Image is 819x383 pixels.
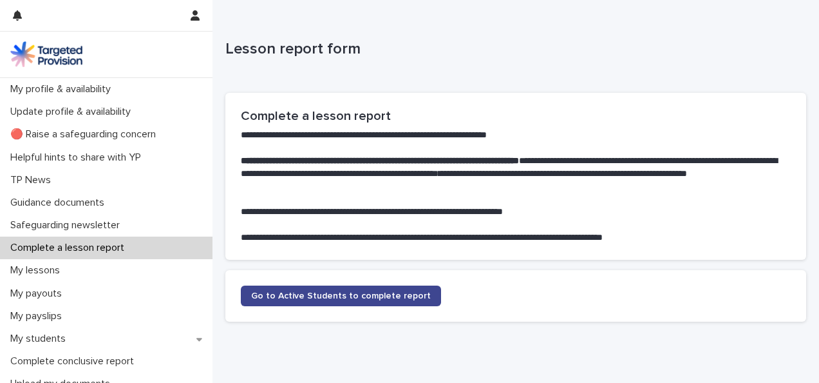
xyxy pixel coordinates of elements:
[251,291,431,300] span: Go to Active Students to complete report
[5,333,76,345] p: My students
[5,106,141,118] p: Update profile & availability
[5,264,70,277] p: My lessons
[241,286,441,306] a: Go to Active Students to complete report
[5,288,72,300] p: My payouts
[5,219,130,231] p: Safeguarding newsletter
[5,174,61,186] p: TP News
[241,108,791,124] h2: Complete a lesson report
[5,128,166,141] p: 🔴 Raise a safeguarding concern
[5,310,72,322] p: My payslips
[5,83,121,95] p: My profile & availability
[225,40,801,59] p: Lesson report form
[5,152,151,164] p: Helpful hints to share with YP
[5,355,144,368] p: Complete conclusive report
[10,41,82,67] img: M5nRWzHhSzIhMunXDL62
[5,197,115,209] p: Guidance documents
[5,242,135,254] p: Complete a lesson report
